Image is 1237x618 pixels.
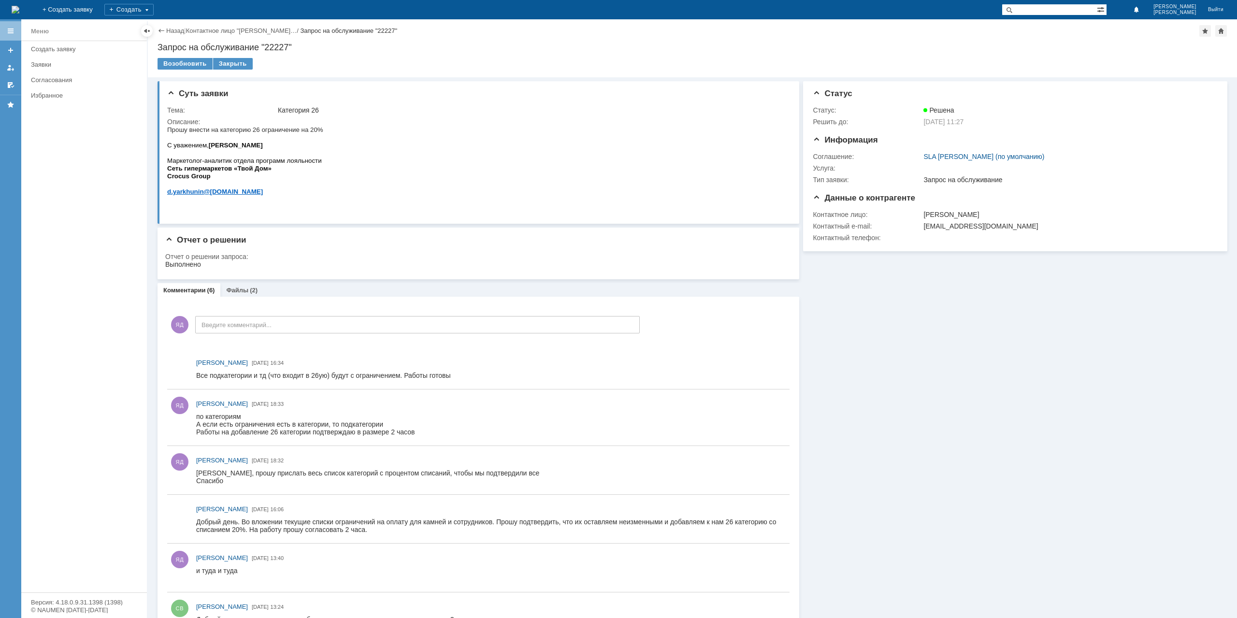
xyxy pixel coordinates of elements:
[31,599,137,605] div: Версия: 4.18.0.9.31.1398 (1398)
[1153,10,1196,15] span: [PERSON_NAME]
[196,359,248,366] span: [PERSON_NAME]
[24,47,43,54] span: Group
[196,602,248,612] a: [PERSON_NAME]
[813,176,921,184] div: Тип заявки:
[27,57,145,72] a: Заявки
[813,153,921,160] div: Соглашение:
[271,401,284,407] span: 18:33
[31,26,49,37] div: Меню
[813,135,877,144] span: Информация
[3,77,18,93] a: Мои согласования
[250,287,258,294] div: (2)
[813,118,921,126] div: Решить до:
[252,506,269,512] span: [DATE]
[300,27,397,34] div: Запрос на обслуживание "22227"
[3,60,18,75] a: Мои заявки
[271,604,284,610] span: 13:24
[271,458,284,463] span: 18:32
[196,504,248,514] a: [PERSON_NAME]
[196,400,248,407] span: [PERSON_NAME]
[196,358,248,368] a: [PERSON_NAME]
[813,164,921,172] div: Услуга:
[923,176,1211,184] div: Запрос на обслуживание
[813,89,852,98] span: Статус
[3,43,18,58] a: Создать заявку
[813,193,915,202] span: Данные о контрагенте
[207,287,215,294] div: (6)
[923,153,1044,160] a: SLA [PERSON_NAME] (по умолчанию)
[37,62,96,70] span: @[DOMAIN_NAME]
[813,106,921,114] div: Статус:
[186,27,301,34] div: /
[27,72,145,87] a: Согласования
[226,287,248,294] a: Файлы
[278,106,783,114] div: Категория 26
[12,6,19,14] img: logo
[271,360,284,366] span: 16:34
[31,92,130,99] div: Избранное
[31,607,137,613] div: © NAUMEN [DATE]-[DATE]
[923,211,1211,218] div: [PERSON_NAME]
[196,399,248,409] a: [PERSON_NAME]
[923,222,1211,230] div: [EMAIL_ADDRESS][DOMAIN_NAME]
[271,506,284,512] span: 16:06
[171,316,188,333] span: ЯД
[163,287,206,294] a: Комментарии
[813,222,921,230] div: Контактный e-mail:
[923,118,964,126] span: [DATE] 11:27
[252,401,269,407] span: [DATE]
[104,4,154,15] div: Создать
[271,555,284,561] span: 13:40
[252,555,269,561] span: [DATE]
[31,61,141,68] div: Заявки
[141,25,153,37] div: Скрыть меню
[1097,4,1107,14] span: Расширенный поиск
[158,43,1227,52] div: Запрос на обслуживание "22227"
[12,6,19,14] a: Перейти на домашнюю страницу
[31,45,141,53] div: Создать заявку
[167,89,228,98] span: Суть заявки
[196,553,248,563] a: [PERSON_NAME]
[813,234,921,242] div: Контактный телефон:
[42,16,96,23] b: [PERSON_NAME]
[252,604,269,610] span: [DATE]
[252,360,269,366] span: [DATE]
[813,211,921,218] div: Контактное лицо:
[923,106,954,114] span: Решена
[27,42,145,57] a: Создать заявку
[165,253,785,260] div: Отчет о решении запроса:
[196,456,248,465] a: [PERSON_NAME]
[165,235,246,244] span: Отчет о решении
[186,27,297,34] a: Контактное лицо "[PERSON_NAME]…
[167,106,276,114] div: Тема:
[1199,25,1211,37] div: Добавить в избранное
[1215,25,1227,37] div: Сделать домашней страницей
[196,457,248,464] span: [PERSON_NAME]
[196,505,248,513] span: [PERSON_NAME]
[196,603,248,610] span: [PERSON_NAME]
[1153,4,1196,10] span: [PERSON_NAME]
[184,27,186,34] div: |
[196,554,248,561] span: [PERSON_NAME]
[252,458,269,463] span: [DATE]
[166,27,184,34] a: Назад
[167,118,785,126] div: Описание:
[31,76,141,84] div: Согласования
